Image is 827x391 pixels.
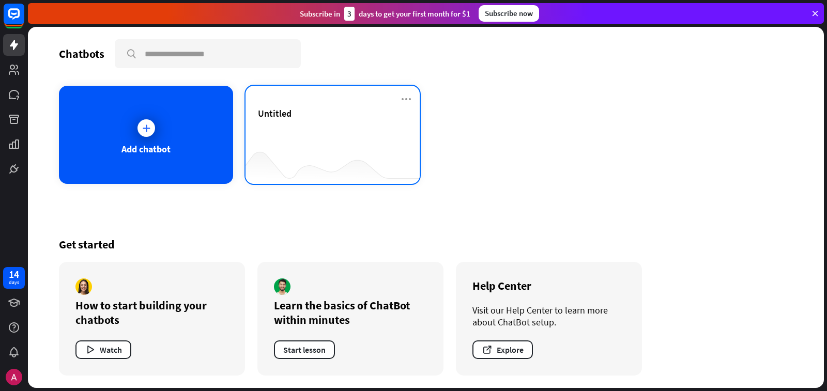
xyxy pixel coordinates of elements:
div: 14 [9,270,19,279]
div: Chatbots [59,46,104,61]
button: Watch [75,340,131,359]
iframe: LiveChat chat widget [624,22,827,391]
div: Learn the basics of ChatBot within minutes [274,298,427,327]
div: Get started [59,237,793,252]
button: Explore [472,340,533,359]
div: Subscribe in days to get your first month for $1 [300,7,470,21]
a: 14 days [3,267,25,289]
div: Subscribe now [479,5,539,22]
div: days [9,279,19,286]
div: Add chatbot [121,143,171,155]
div: Visit our Help Center to learn more about ChatBot setup. [472,304,625,328]
span: Untitled [258,107,292,119]
img: author [274,278,290,295]
div: Help Center [472,278,625,293]
img: author [75,278,92,295]
div: How to start building your chatbots [75,298,228,327]
button: Start lesson [274,340,335,359]
div: 3 [344,7,355,21]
